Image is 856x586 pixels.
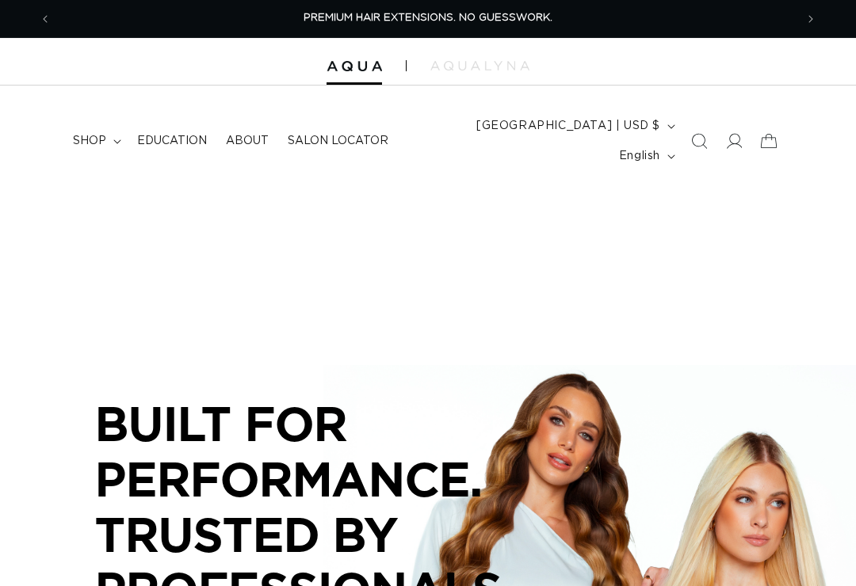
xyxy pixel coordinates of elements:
img: Aqua Hair Extensions [327,61,382,72]
summary: shop [63,124,128,158]
a: Education [128,124,216,158]
button: Previous announcement [28,4,63,34]
a: About [216,124,278,158]
span: English [619,148,660,165]
img: aqualyna.com [430,61,529,70]
summary: Search [682,124,717,158]
span: About [226,134,269,148]
span: shop [73,134,106,148]
button: Next announcement [793,4,828,34]
a: Salon Locator [278,124,398,158]
span: [GEOGRAPHIC_DATA] | USD $ [476,118,660,135]
span: Salon Locator [288,134,388,148]
span: PREMIUM HAIR EXTENSIONS. NO GUESSWORK. [304,13,552,23]
button: English [610,141,682,171]
button: [GEOGRAPHIC_DATA] | USD $ [467,111,682,141]
span: Education [137,134,207,148]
